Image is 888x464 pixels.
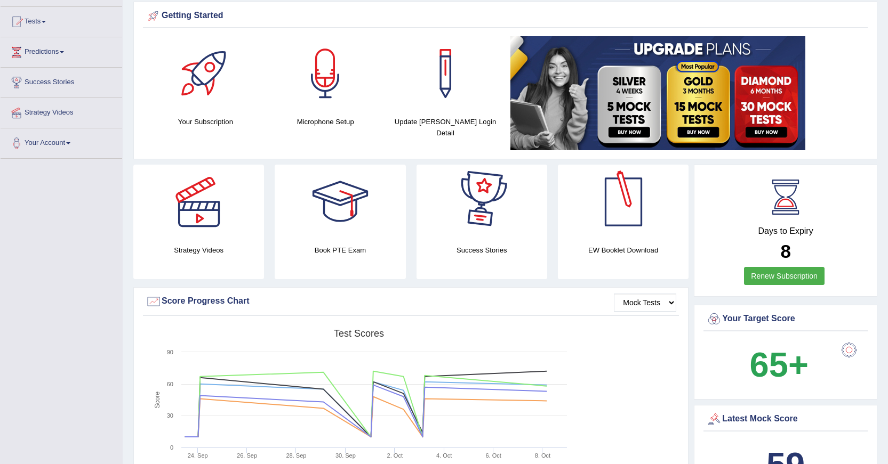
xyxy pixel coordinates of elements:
[485,452,501,459] tspan: 6. Oct
[286,452,307,459] tspan: 28. Sep
[391,116,500,139] h4: Update [PERSON_NAME] Login Detail
[146,294,676,310] div: Score Progress Chart
[167,349,173,355] text: 90
[1,98,122,125] a: Strategy Videos
[750,345,809,384] b: 65+
[146,8,865,24] div: Getting Started
[154,392,161,409] tspan: Score
[780,241,790,262] b: 8
[167,381,173,387] text: 60
[334,328,384,339] tspan: Test scores
[744,267,825,285] a: Renew Subscription
[436,452,452,459] tspan: 4. Oct
[535,452,550,459] tspan: 8. Oct
[188,452,208,459] tspan: 24. Sep
[271,116,380,127] h4: Microphone Setup
[1,37,122,64] a: Predictions
[170,444,173,451] text: 0
[1,128,122,155] a: Your Account
[133,245,264,256] h4: Strategy Videos
[1,68,122,94] a: Success Stories
[275,245,405,256] h4: Book PTE Exam
[335,452,356,459] tspan: 30. Sep
[510,36,805,150] img: small5.jpg
[706,311,865,327] div: Your Target Score
[387,452,403,459] tspan: 2. Oct
[558,245,689,256] h4: EW Booklet Download
[706,226,865,236] h4: Days to Expiry
[417,245,547,256] h4: Success Stories
[151,116,260,127] h4: Your Subscription
[237,452,257,459] tspan: 26. Sep
[1,7,122,34] a: Tests
[706,411,865,427] div: Latest Mock Score
[167,412,173,419] text: 30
